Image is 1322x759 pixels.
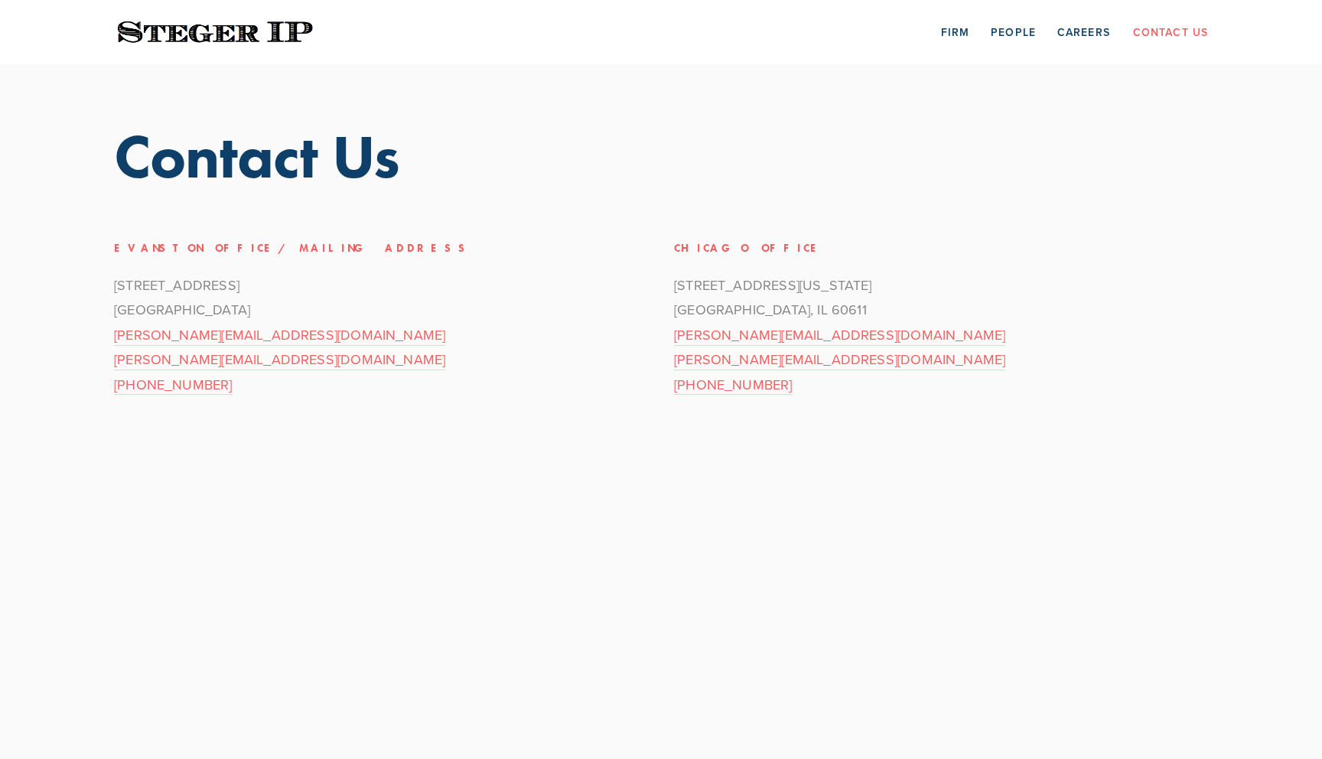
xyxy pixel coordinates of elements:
[114,273,648,397] p: [STREET_ADDRESS] [GEOGRAPHIC_DATA]
[674,375,793,396] a: [PHONE_NUMBER]
[114,350,445,370] a: [PERSON_NAME][EMAIL_ADDRESS][DOMAIN_NAME]
[114,375,233,396] a: [PHONE_NUMBER]
[674,350,1005,370] a: [PERSON_NAME][EMAIL_ADDRESS][DOMAIN_NAME]
[1057,20,1110,44] a: Careers
[114,325,445,346] a: [PERSON_NAME][EMAIL_ADDRESS][DOMAIN_NAME]
[941,20,969,44] a: Firm
[674,325,1005,346] a: [PERSON_NAME][EMAIL_ADDRESS][DOMAIN_NAME]
[991,20,1036,44] a: People
[674,238,1208,259] h3: Chicago Office
[114,125,1208,187] h1: Contact Us
[674,273,1208,397] p: [STREET_ADDRESS][US_STATE] [GEOGRAPHIC_DATA], IL 60611
[114,238,648,259] h3: Evanston Office/Mailing Address
[114,18,317,47] img: Steger IP | Trust. Experience. Results.
[1133,20,1208,44] a: Contact Us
